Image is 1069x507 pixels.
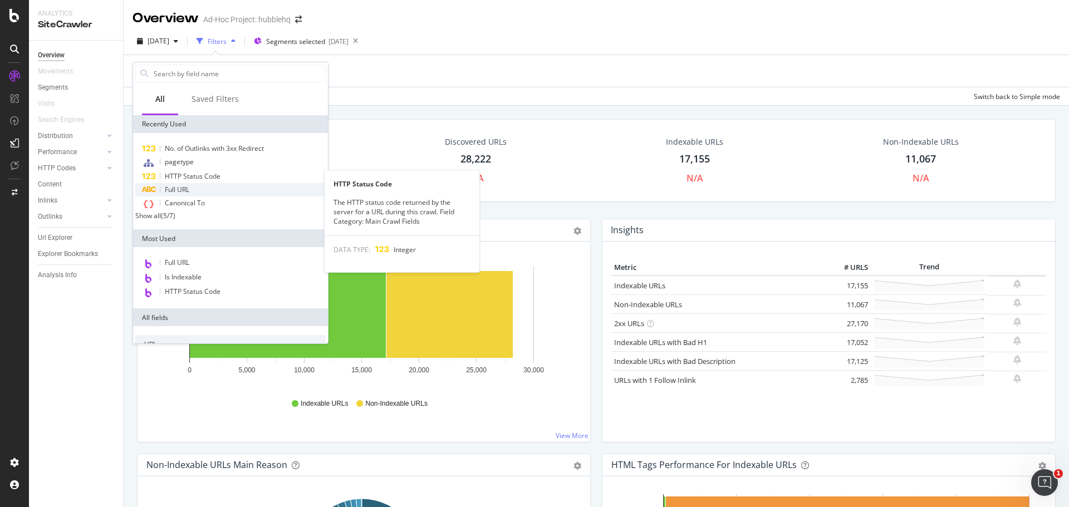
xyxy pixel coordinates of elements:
a: Explorer Bookmarks [38,248,115,260]
th: # URLS [826,259,871,276]
span: Indexable URLs [301,399,348,408]
div: Ad-Hoc Project: hubblehq [203,14,291,25]
div: Filters [208,37,227,46]
div: Inlinks [38,195,57,206]
div: All [155,93,165,105]
div: Movements [38,66,73,77]
a: Performance [38,146,104,158]
div: gear [573,227,581,235]
td: 17,155 [826,275,871,295]
div: bell-plus [1013,355,1021,364]
text: 0 [188,366,192,374]
div: 17,155 [679,152,710,166]
div: N/A [913,172,929,185]
a: Url Explorer [38,232,115,244]
div: Url Explorer [38,232,72,244]
a: Indexable URLs [614,280,665,291]
h4: Insights [611,223,644,238]
div: Outlinks [38,211,62,223]
text: 30,000 [523,366,544,374]
div: Non-Indexable URLs [883,136,959,147]
div: The HTTP status code returned by the server for a URL during this crawl. Field Category: Main Cra... [325,198,479,226]
button: [DATE] [133,32,183,50]
div: Explorer Bookmarks [38,248,98,260]
text: 5,000 [238,366,255,374]
div: Analysis Info [38,269,77,281]
a: Segments [38,82,115,93]
div: HTTP Status Code [325,179,479,189]
div: 11,067 [905,152,936,166]
a: URLs with 1 Follow Inlink [614,375,696,385]
span: Integer [394,245,416,254]
span: pagetype [165,157,194,166]
td: 17,052 [826,333,871,352]
span: Canonical To [165,198,205,208]
div: Segments [38,82,68,93]
div: Overview [133,9,199,28]
span: No. of Outlinks with 3xx Redirect [165,144,264,153]
input: Search by field name [153,65,325,82]
div: Non-Indexable URLs Main Reason [146,459,287,470]
div: Show all [135,211,161,220]
div: gear [1038,462,1046,470]
span: Segments selected [266,37,325,46]
text: 20,000 [409,366,429,374]
iframe: Intercom live chat [1031,469,1058,496]
td: 27,170 [826,314,871,333]
button: Switch back to Simple mode [969,87,1060,105]
div: gear [573,462,581,470]
a: Analysis Info [38,269,115,281]
div: Visits [38,98,55,110]
a: View More [556,431,589,440]
span: Is Indexable [165,272,202,282]
a: Distribution [38,130,104,142]
a: Movements [38,66,84,77]
a: 2xx URLs [614,318,644,328]
div: SiteCrawler [38,18,114,31]
a: Content [38,179,115,190]
span: Full URL [165,185,189,194]
span: 2025 Sep. 26th [148,36,169,46]
a: Visits [38,98,66,110]
div: Most Used [133,229,328,247]
div: Saved Filters [192,93,239,105]
div: bell-plus [1013,317,1021,326]
div: URLs [135,335,326,353]
td: 11,067 [826,295,871,314]
span: Non-Indexable URLs [365,399,427,408]
text: 15,000 [351,366,372,374]
div: All fields [133,308,328,326]
button: Segments selected[DATE] [249,32,349,50]
span: HTTP Status Code [165,171,220,181]
div: ( 5 / 7 ) [161,211,175,220]
a: Outlinks [38,211,104,223]
a: Search Engines [38,114,95,126]
td: 2,785 [826,371,871,390]
div: bell-plus [1013,298,1021,307]
a: Indexable URLs with Bad Description [614,356,735,366]
div: Search Engines [38,114,84,126]
div: Content [38,179,62,190]
a: Inlinks [38,195,104,206]
button: Filters [192,32,240,50]
span: DATA TYPE: [334,245,370,254]
div: N/A [686,172,703,185]
a: Non-Indexable URLs [614,299,682,309]
div: Recently Used [133,115,328,133]
a: HTTP Codes [38,163,104,174]
td: 17,125 [826,352,871,371]
text: 10,000 [294,366,315,374]
div: HTML Tags Performance for Indexable URLs [611,459,797,470]
div: Distribution [38,130,73,142]
div: Discovered URLs [445,136,507,147]
div: Overview [38,50,65,61]
span: 1 [1054,469,1063,478]
div: Switch back to Simple mode [974,92,1060,101]
div: [DATE] [328,37,349,46]
th: Metric [611,259,826,276]
svg: A chart. [146,259,577,388]
text: 25,000 [466,366,487,374]
div: bell-plus [1013,279,1021,288]
div: HTTP Codes [38,163,76,174]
